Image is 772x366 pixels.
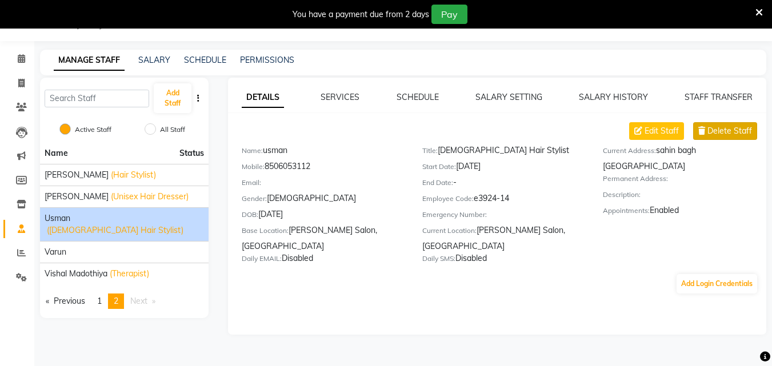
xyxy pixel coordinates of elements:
label: End Date: [422,178,453,188]
label: Appointments: [603,206,650,216]
div: Disabled [422,252,586,268]
label: Emergency Number: [422,210,487,220]
label: Daily EMAIL: [242,254,282,264]
label: Permanent Address: [603,174,668,184]
nav: Pagination [40,293,209,309]
span: (Unisex Hair Dresser) [111,191,189,203]
label: Base Location: [242,226,289,236]
a: SCHEDULE [184,55,226,65]
label: Email: [242,178,261,188]
button: Add Login Credentials [677,274,757,293]
label: Description: [603,190,641,200]
span: 2 [114,296,118,306]
div: usman [242,144,405,160]
div: sahin bagh [GEOGRAPHIC_DATA] [603,144,766,172]
span: (Therapist) [110,268,149,280]
button: Pay [431,5,467,24]
label: Employee Code: [422,194,474,204]
div: 8506053112 [242,160,405,176]
button: Edit Staff [629,122,684,140]
div: [PERSON_NAME] Salon, [GEOGRAPHIC_DATA] [422,224,586,252]
div: Disabled [242,252,405,268]
div: [PERSON_NAME] Salon, [GEOGRAPHIC_DATA] [242,224,405,252]
a: SALARY SETTING [475,92,542,102]
div: [DEMOGRAPHIC_DATA] Hair Stylist [422,144,586,160]
button: Add Staff [154,83,191,113]
span: Status [179,147,204,159]
div: You have a payment due from 2 days [293,9,429,21]
span: Delete Staff [707,125,752,137]
a: STAFF TRANSFER [685,92,753,102]
label: All Staff [160,124,185,135]
span: usman [45,212,70,224]
div: [DATE] [242,208,405,224]
span: Next [130,296,147,306]
label: Name: [242,146,263,156]
a: SALARY HISTORY [579,92,648,102]
a: SCHEDULE [397,92,439,102]
label: Active Staff [75,124,111,135]
button: Delete Staff [693,122,757,140]
span: vishal madothiya [45,268,107,280]
div: e3924-14 [422,192,586,208]
label: Current Location: [422,226,477,236]
span: [PERSON_NAME] [45,169,109,181]
label: Title: [422,146,438,156]
div: [DEMOGRAPHIC_DATA] [242,192,405,208]
label: Gender: [242,194,267,204]
label: Daily SMS: [422,254,455,264]
label: Mobile: [242,162,265,172]
a: Previous [40,293,91,309]
span: ([DEMOGRAPHIC_DATA] Hair Stylist) [47,224,183,236]
label: DOB: [242,210,258,220]
div: - [422,176,586,192]
a: SALARY [138,55,170,65]
div: [DATE] [422,160,586,176]
a: MANAGE STAFF [54,50,125,71]
label: Current Address: [603,146,656,156]
input: Search Staff [45,90,149,107]
a: DETAILS [242,87,284,108]
span: (Hair Stylist) [111,169,156,181]
span: [PERSON_NAME] [45,191,109,203]
span: Name [45,148,68,158]
span: Edit Staff [645,125,679,137]
span: 1 [97,296,102,306]
a: SERVICES [321,92,359,102]
span: Varun [45,246,66,258]
div: Enabled [603,204,766,220]
a: PERMISSIONS [240,55,294,65]
label: Start Date: [422,162,456,172]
